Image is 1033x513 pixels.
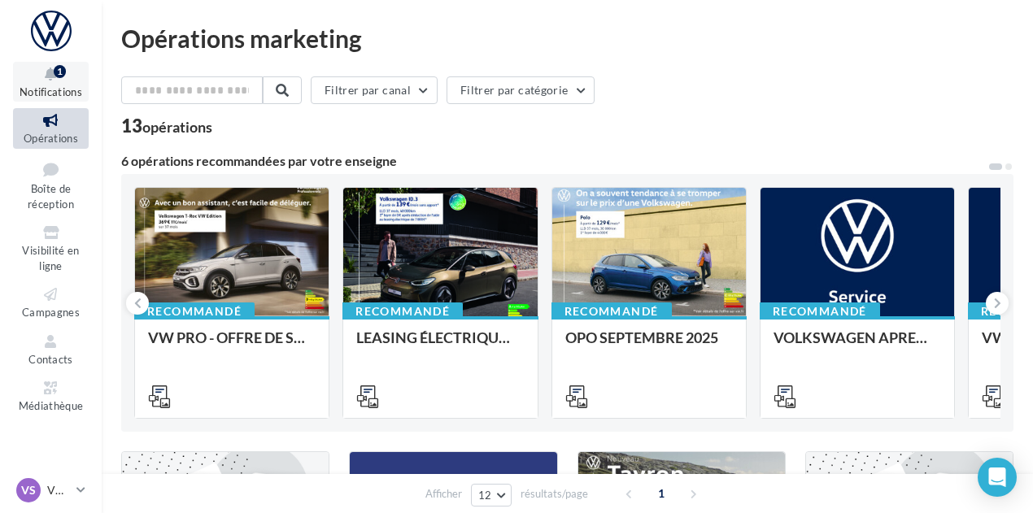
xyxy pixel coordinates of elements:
[13,155,89,215] a: Boîte de réception
[22,244,79,272] span: Visibilité en ligne
[54,65,66,78] div: 1
[471,484,512,506] button: 12
[47,482,70,498] p: VW ST OMER
[648,480,674,506] span: 1
[28,353,73,366] span: Contacts
[13,282,89,322] a: Campagnes
[565,329,733,362] div: OPO SEPTEMBRE 2025
[20,85,82,98] span: Notifications
[13,62,89,102] button: Notifications 1
[521,486,588,502] span: résultats/page
[19,399,84,412] span: Médiathèque
[121,154,987,167] div: 6 opérations recommandées par votre enseigne
[148,329,316,362] div: VW PRO - OFFRE DE SEPTEMBRE 25
[13,220,89,276] a: Visibilité en ligne
[342,302,463,320] div: Recommandé
[121,26,1013,50] div: Opérations marketing
[13,475,89,506] a: VS VW ST OMER
[551,302,672,320] div: Recommandé
[13,376,89,415] a: Médiathèque
[13,329,89,369] a: Contacts
[22,306,80,319] span: Campagnes
[13,423,89,463] a: Calendrier
[774,329,941,362] div: VOLKSWAGEN APRES-VENTE
[447,76,595,104] button: Filtrer par catégorie
[134,302,255,320] div: Recommandé
[21,482,36,498] span: VS
[28,182,74,211] span: Boîte de réception
[24,132,78,145] span: Opérations
[478,489,492,502] span: 12
[356,329,524,362] div: LEASING ÉLECTRIQUE 2025
[142,120,212,134] div: opérations
[425,486,462,502] span: Afficher
[978,458,1017,497] div: Open Intercom Messenger
[311,76,438,104] button: Filtrer par canal
[760,302,880,320] div: Recommandé
[121,117,212,135] div: 13
[13,108,89,148] a: Opérations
